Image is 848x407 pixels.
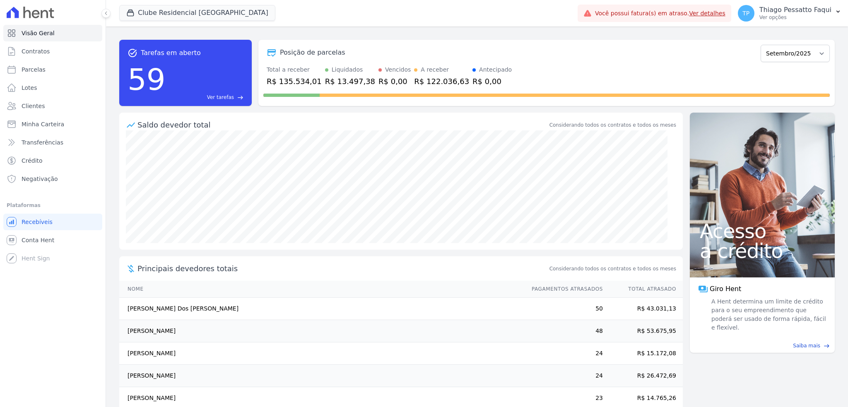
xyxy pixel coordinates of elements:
td: R$ 53.675,95 [603,320,683,342]
a: Saiba mais east [695,342,830,349]
div: 59 [128,58,166,101]
span: Negativação [22,175,58,183]
span: Acesso [700,221,825,241]
a: Parcelas [3,61,102,78]
td: 24 [524,365,603,387]
span: east [237,94,243,101]
a: Ver tarefas east [169,94,243,101]
span: Giro Hent [710,284,741,294]
span: Clientes [22,102,45,110]
p: Thiago Pessatto Faqui [759,6,831,14]
span: Recebíveis [22,218,53,226]
div: Saldo devedor total [137,119,548,130]
td: [PERSON_NAME] [119,365,524,387]
span: Parcelas [22,65,46,74]
span: Conta Hent [22,236,54,244]
div: Antecipado [479,65,512,74]
div: Liquidados [332,65,363,74]
th: Nome [119,281,524,298]
div: Plataformas [7,200,99,210]
span: Crédito [22,157,43,165]
div: R$ 0,00 [378,76,411,87]
span: a crédito [700,241,825,261]
a: Contratos [3,43,102,60]
td: R$ 43.031,13 [603,298,683,320]
span: Transferências [22,138,63,147]
span: Visão Geral [22,29,55,37]
span: Considerando todos os contratos e todos os meses [549,265,676,272]
div: R$ 0,00 [472,76,512,87]
div: R$ 122.036,63 [414,76,469,87]
span: Contratos [22,47,50,55]
span: Saiba mais [793,342,820,349]
a: Crédito [3,152,102,169]
a: Negativação [3,171,102,187]
div: A receber [421,65,449,74]
div: Considerando todos os contratos e todos os meses [549,121,676,129]
a: Minha Carteira [3,116,102,132]
span: Ver tarefas [207,94,234,101]
th: Total Atrasado [603,281,683,298]
a: Lotes [3,79,102,96]
td: R$ 26.472,69 [603,365,683,387]
th: Pagamentos Atrasados [524,281,603,298]
div: Vencidos [385,65,411,74]
a: Visão Geral [3,25,102,41]
span: Principais devedores totais [137,263,548,274]
td: 24 [524,342,603,365]
div: Posição de parcelas [280,48,345,58]
a: Clientes [3,98,102,114]
span: task_alt [128,48,137,58]
span: A Hent determina um limite de crédito para o seu empreendimento que poderá ser usado de forma ráp... [710,297,826,332]
a: Ver detalhes [689,10,725,17]
span: Tarefas em aberto [141,48,201,58]
td: [PERSON_NAME] [119,320,524,342]
td: [PERSON_NAME] [119,342,524,365]
span: Minha Carteira [22,120,64,128]
td: [PERSON_NAME] Dos [PERSON_NAME] [119,298,524,320]
button: Clube Residencial [GEOGRAPHIC_DATA] [119,5,275,21]
a: Transferências [3,134,102,151]
div: R$ 13.497,38 [325,76,375,87]
span: TP [742,10,749,16]
button: TP Thiago Pessatto Faqui Ver opções [731,2,848,25]
span: Você possui fatura(s) em atraso. [595,9,725,18]
span: east [824,343,830,349]
a: Recebíveis [3,214,102,230]
div: Total a receber [267,65,322,74]
div: R$ 135.534,01 [267,76,322,87]
a: Conta Hent [3,232,102,248]
td: R$ 15.172,08 [603,342,683,365]
td: 50 [524,298,603,320]
td: 48 [524,320,603,342]
span: Lotes [22,84,37,92]
p: Ver opções [759,14,831,21]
